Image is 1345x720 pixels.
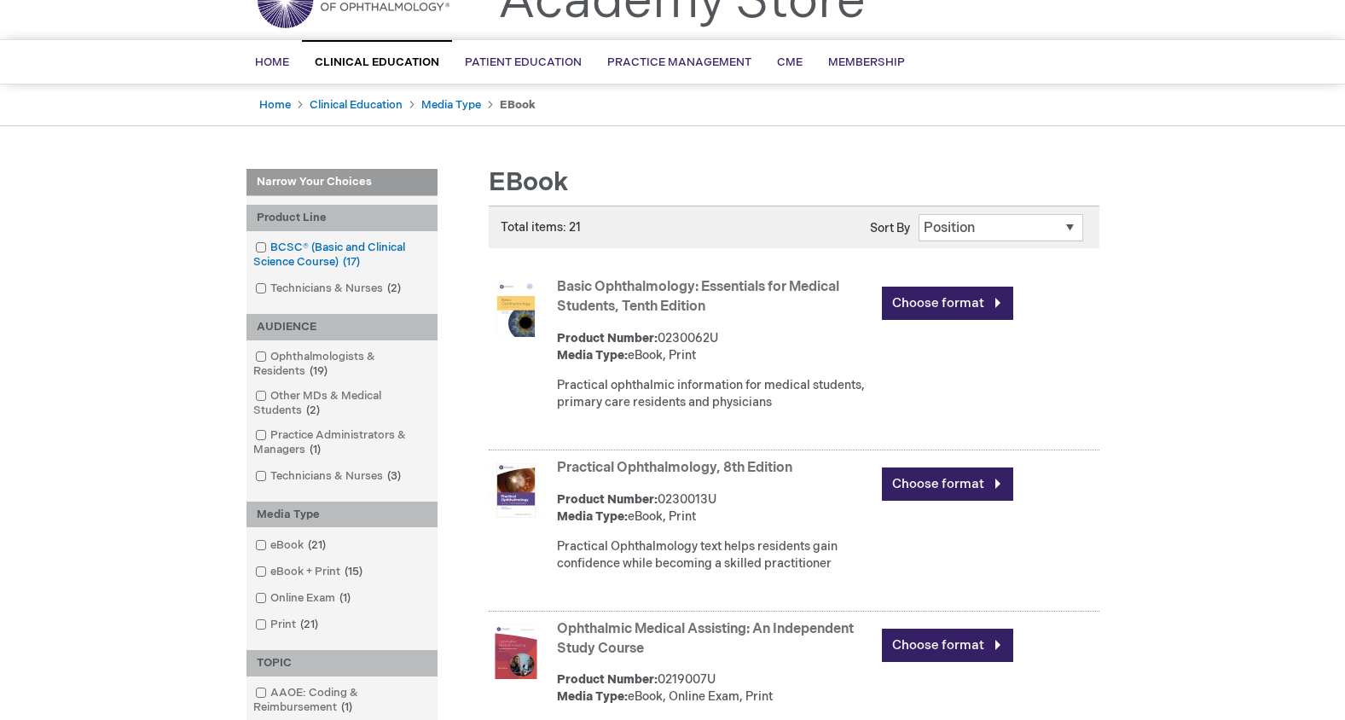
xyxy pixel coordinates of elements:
[557,491,873,525] div: 0230013U eBook, Print
[246,314,438,340] div: AUDIENCE
[315,55,439,69] span: Clinical Education
[489,463,543,518] img: Practical Ophthalmology, 8th Edition
[302,404,324,417] span: 2
[421,98,481,112] a: Media Type
[489,282,543,337] img: Basic Ophthalmology: Essentials for Medical Students, Tenth Edition
[251,590,357,607] a: Online Exam1
[489,624,543,679] img: Ophthalmic Medical Assisting: An Independent Study Course
[339,255,364,269] span: 17
[246,205,438,231] div: Product Line
[777,55,803,69] span: CME
[870,221,910,235] label: Sort By
[251,427,433,458] a: Practice Administrators & Managers1
[259,98,291,112] a: Home
[557,460,792,476] a: Practical Ophthalmology, 8th Edition
[557,538,873,572] div: Practical Ophthalmology text helps residents gain confidence while becoming a skilled practitioner
[335,591,355,605] span: 1
[251,685,433,716] a: AAOE: Coding & Reimbursement1
[340,565,367,578] span: 15
[607,55,751,69] span: Practice Management
[557,671,873,705] div: 0219007U eBook, Online Exam, Print
[337,700,357,714] span: 1
[465,55,582,69] span: Patient Education
[557,279,839,315] a: Basic Ophthalmology: Essentials for Medical Students, Tenth Edition
[557,377,873,411] div: Practical ophthalmic information for medical students, primary care residents and physicians
[251,349,433,380] a: Ophthalmologists & Residents19
[304,538,330,552] span: 21
[882,287,1013,320] a: Choose format
[255,55,289,69] span: Home
[246,650,438,676] div: TOPIC
[296,618,322,631] span: 21
[383,282,405,295] span: 2
[310,98,403,112] a: Clinical Education
[557,348,628,363] strong: Media Type:
[557,331,658,345] strong: Product Number:
[251,564,369,580] a: eBook + Print15
[557,492,658,507] strong: Product Number:
[489,167,568,198] span: eBook
[557,621,854,657] a: Ophthalmic Medical Assisting: An Independent Study Course
[500,98,536,112] strong: eBook
[557,509,628,524] strong: Media Type:
[246,502,438,528] div: Media Type
[557,672,658,687] strong: Product Number:
[383,469,405,483] span: 3
[557,330,873,364] div: 0230062U eBook, Print
[501,220,581,235] span: Total items: 21
[557,689,628,704] strong: Media Type:
[882,629,1013,662] a: Choose format
[882,467,1013,501] a: Choose format
[246,169,438,196] strong: Narrow Your Choices
[305,443,325,456] span: 1
[251,388,433,419] a: Other MDs & Medical Students2
[828,55,905,69] span: Membership
[251,281,408,297] a: Technicians & Nurses2
[251,537,333,554] a: eBook21
[251,617,325,633] a: Print21
[305,364,332,378] span: 19
[251,468,408,485] a: Technicians & Nurses3
[251,240,433,270] a: BCSC® (Basic and Clinical Science Course)17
